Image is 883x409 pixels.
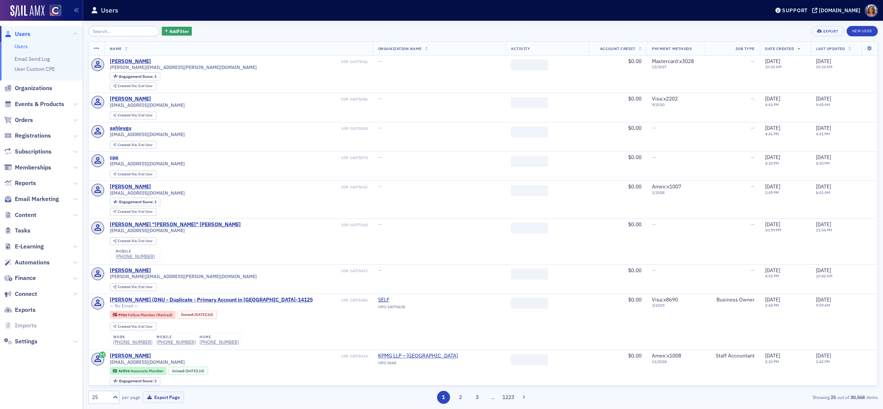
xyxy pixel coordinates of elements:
[652,154,656,161] span: —
[4,227,30,235] a: Tasks
[186,368,197,373] span: [DATE]
[118,113,153,118] div: End User
[157,335,196,339] div: mobile
[110,353,151,359] a: [PERSON_NAME]
[15,258,50,267] span: Automations
[652,296,678,303] span: Visa : x8690
[110,190,185,196] span: [EMAIL_ADDRESS][DOMAIN_NAME]
[765,273,779,278] time: 4:02 PM
[4,243,44,251] a: E-Learning
[152,185,368,189] div: USR-14078032
[110,154,118,161] a: cpa
[751,95,755,102] span: —
[152,97,368,102] div: USR-14078286
[118,312,128,317] span: Prior
[765,58,780,65] span: [DATE]
[511,59,548,70] span: ‌
[194,312,213,317] div: (2d)
[765,359,779,364] time: 2:20 PM
[181,312,195,317] span: Joined :
[511,298,548,309] span: ‌
[110,311,176,319] div: Prior: Prior: Fellow Member (Retired)
[816,273,833,278] time: 10:42 AM
[4,100,64,108] a: Events & Products
[14,66,55,72] a: User Custom CPE
[4,306,36,314] a: Exports
[119,378,154,383] span: Engagement Score :
[132,126,368,131] div: USR-14078284
[765,296,780,303] span: [DATE]
[652,183,681,190] span: Amex : x1007
[110,82,157,90] div: Created Via: End User
[811,26,844,36] button: Export
[378,95,382,102] span: —
[110,297,313,303] div: [PERSON_NAME] (DNU - Duplicate - Primary Account in [GEOGRAPHIC_DATA]-14125
[118,285,153,289] div: End User
[119,74,154,79] span: Engagement Score :
[110,58,151,65] a: [PERSON_NAME]
[378,297,446,303] a: SELF
[118,210,153,214] div: End User
[751,154,755,161] span: —
[118,368,131,373] span: Active
[14,43,28,50] a: Users
[652,125,656,131] span: —
[118,209,138,214] span: Created Via :
[765,190,779,195] time: 2:49 PM
[119,199,154,204] span: Engagement Score :
[652,95,678,102] span: Visa : x2202
[378,125,382,131] span: —
[735,46,755,51] span: Job Type
[652,352,681,359] span: Amex : x1008
[816,221,831,228] span: [DATE]
[4,290,37,298] a: Connect
[378,46,422,51] span: Organization Name
[110,237,157,245] div: Created Via: End User
[118,83,138,88] span: Created Via :
[118,84,153,88] div: End User
[113,369,163,373] a: Active Associate Member
[4,30,30,38] a: Users
[765,95,780,102] span: [DATE]
[118,172,153,177] div: End User
[10,5,45,17] img: SailAMX
[15,243,44,251] span: E-Learning
[200,339,239,345] div: [PHONE_NUMBER]
[110,125,131,132] a: ashleygu
[110,367,167,375] div: Active: Active: Associate Member
[4,164,51,172] a: Memberships
[511,185,548,196] span: ‌
[765,125,780,131] span: [DATE]
[816,190,830,195] time: 8:01 AM
[765,161,779,166] time: 4:30 PM
[830,394,837,400] strong: 25
[652,267,656,274] span: —
[4,211,36,219] a: Content
[110,65,257,70] span: [PERSON_NAME][EMAIL_ADDRESS][PERSON_NAME][DOMAIN_NAME]
[816,161,830,166] time: 4:30 PM
[119,379,157,383] div: 3
[118,172,138,177] span: Created Via :
[628,267,641,274] span: $0.00
[765,267,780,274] span: [DATE]
[628,125,641,131] span: $0.00
[157,339,196,345] a: [PHONE_NUMBER]
[816,102,830,107] time: 9:45 AM
[4,116,33,124] a: Orders
[162,27,192,36] button: AddFilter
[110,228,185,233] span: [EMAIL_ADDRESS][DOMAIN_NAME]
[816,46,845,51] span: Last Updated
[314,298,368,303] div: USR-14076586
[110,102,185,108] span: [EMAIL_ADDRESS][DOMAIN_NAME]
[652,58,694,65] span: Mastercard : x3028
[131,368,164,373] span: Associate Member
[110,96,151,102] a: [PERSON_NAME]
[113,339,152,345] div: [PHONE_NUMBER]
[628,183,641,190] span: $0.00
[118,324,138,329] span: Created Via :
[378,154,382,161] span: —
[110,274,257,279] span: [PERSON_NAME][EMAIL_ADDRESS][PERSON_NAME][DOMAIN_NAME]
[110,267,151,274] div: [PERSON_NAME]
